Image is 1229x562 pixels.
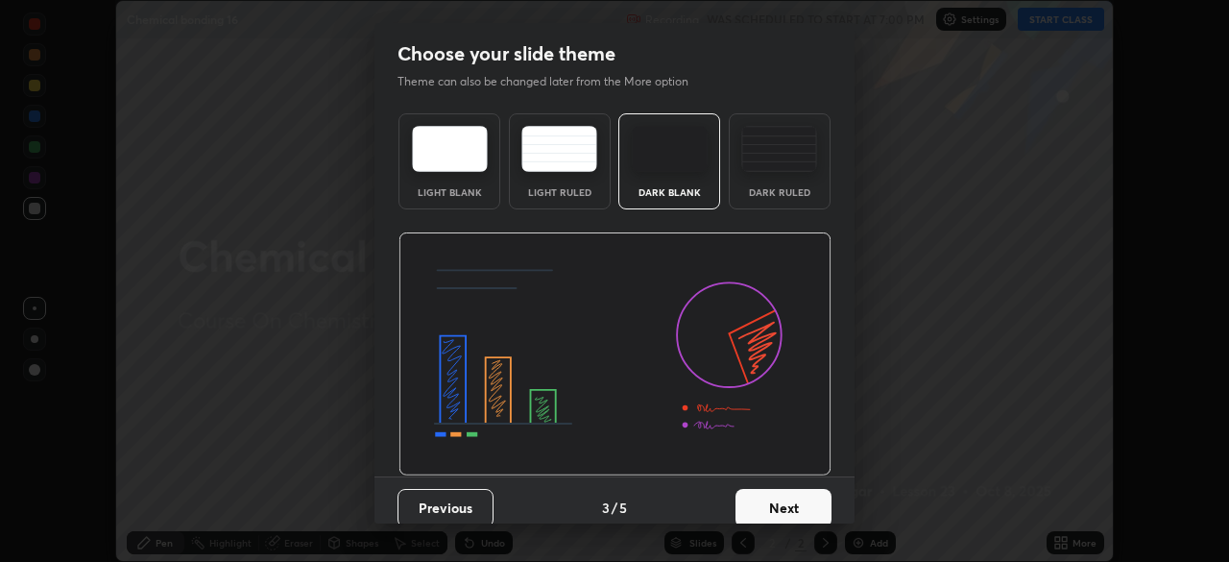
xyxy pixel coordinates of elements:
h4: / [612,498,617,518]
img: lightTheme.e5ed3b09.svg [412,126,488,172]
p: Theme can also be changed later from the More option [398,73,709,90]
h2: Choose your slide theme [398,41,615,66]
img: darkTheme.f0cc69e5.svg [632,126,708,172]
button: Next [735,489,831,527]
img: lightRuledTheme.5fabf969.svg [521,126,597,172]
button: Previous [398,489,494,527]
div: Light Ruled [521,187,598,197]
div: Light Blank [411,187,488,197]
h4: 3 [602,498,610,518]
div: Dark Ruled [741,187,818,197]
img: darkRuledTheme.de295e13.svg [741,126,817,172]
h4: 5 [619,498,627,518]
div: Dark Blank [631,187,708,197]
img: darkThemeBanner.d06ce4a2.svg [398,232,831,476]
